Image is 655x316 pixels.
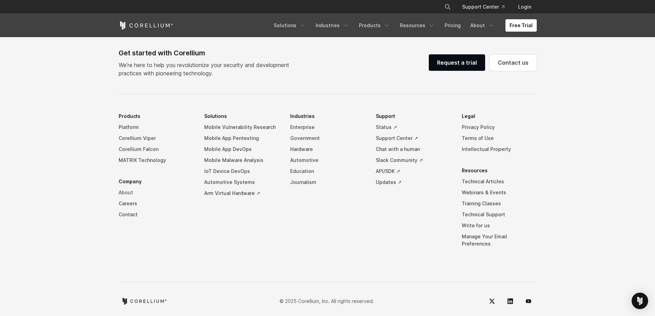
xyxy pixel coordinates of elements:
a: Mobile App DevOps [204,144,279,155]
a: Automotive Systems [204,177,279,188]
a: Chat with a human [376,144,451,155]
a: LinkedIn [502,293,518,309]
a: Enterprise [290,122,365,133]
a: Mobile App Pentesting [204,133,279,144]
a: MATRIX Technology [119,155,194,166]
a: Corellium Falcon [119,144,194,155]
div: Open Intercom Messenger [632,293,648,309]
a: Careers [119,198,194,209]
a: Contact [119,209,194,220]
a: Corellium Home [119,21,173,30]
a: Status ↗ [376,122,451,133]
a: Write for us [462,220,537,231]
a: About [466,19,499,32]
a: Updates ↗ [376,177,451,188]
a: Free Trial [505,19,537,32]
a: Technical Articles [462,176,537,187]
a: Mobile Malware Analysis [204,155,279,166]
a: IoT Device DevOps [204,166,279,177]
a: Support Center [457,1,510,13]
div: Get started with Corellium [119,48,295,58]
div: Navigation Menu [436,1,537,13]
a: Corellium Viper [119,133,194,144]
a: Government [290,133,365,144]
div: Navigation Menu [270,19,537,32]
a: Arm Virtual Hardware ↗ [204,188,279,199]
a: Contact us [490,54,537,71]
a: Solutions [270,19,310,32]
a: Support Center ↗ [376,133,451,144]
a: Platform [119,122,194,133]
a: Technical Support [462,209,537,220]
a: Training Classes [462,198,537,209]
a: Webinars & Events [462,187,537,198]
a: Corellium home [121,298,167,305]
p: We’re here to help you revolutionize your security and development practices with pioneering tech... [119,61,295,77]
a: Pricing [440,19,465,32]
a: Login [513,1,537,13]
a: Automotive [290,155,365,166]
a: Manage Your Email Preferences [462,231,537,249]
a: Twitter [484,293,500,309]
a: YouTube [520,293,537,309]
a: Intellectual Property [462,144,537,155]
a: Hardware [290,144,365,155]
a: Industries [312,19,353,32]
button: Search [441,1,454,13]
a: Terms of Use [462,133,537,144]
a: Slack Community ↗ [376,155,451,166]
a: Resources [396,19,439,32]
a: Journalism [290,177,365,188]
p: © 2025 Corellium, Inc. All rights reserved. [280,297,374,305]
a: Privacy Policy [462,122,537,133]
a: Mobile Vulnerability Research [204,122,279,133]
div: Navigation Menu [119,111,537,260]
a: About [119,187,194,198]
a: Education [290,166,365,177]
a: Request a trial [429,54,485,71]
a: API/SDK ↗ [376,166,451,177]
a: Products [355,19,394,32]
